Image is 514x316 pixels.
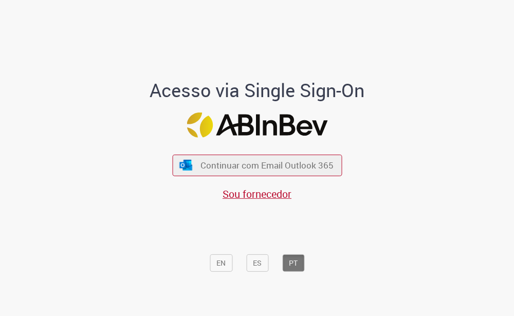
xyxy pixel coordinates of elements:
span: Continuar com Email Outlook 365 [200,159,334,171]
img: ícone Azure/Microsoft 360 [179,160,193,171]
h1: Acesso via Single Sign-On [140,80,374,100]
button: EN [210,254,232,272]
button: ES [246,254,268,272]
button: PT [282,254,304,272]
a: Sou fornecedor [223,187,291,201]
img: Logo ABInBev [187,113,327,138]
button: ícone Azure/Microsoft 360 Continuar com Email Outlook 365 [172,155,342,176]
